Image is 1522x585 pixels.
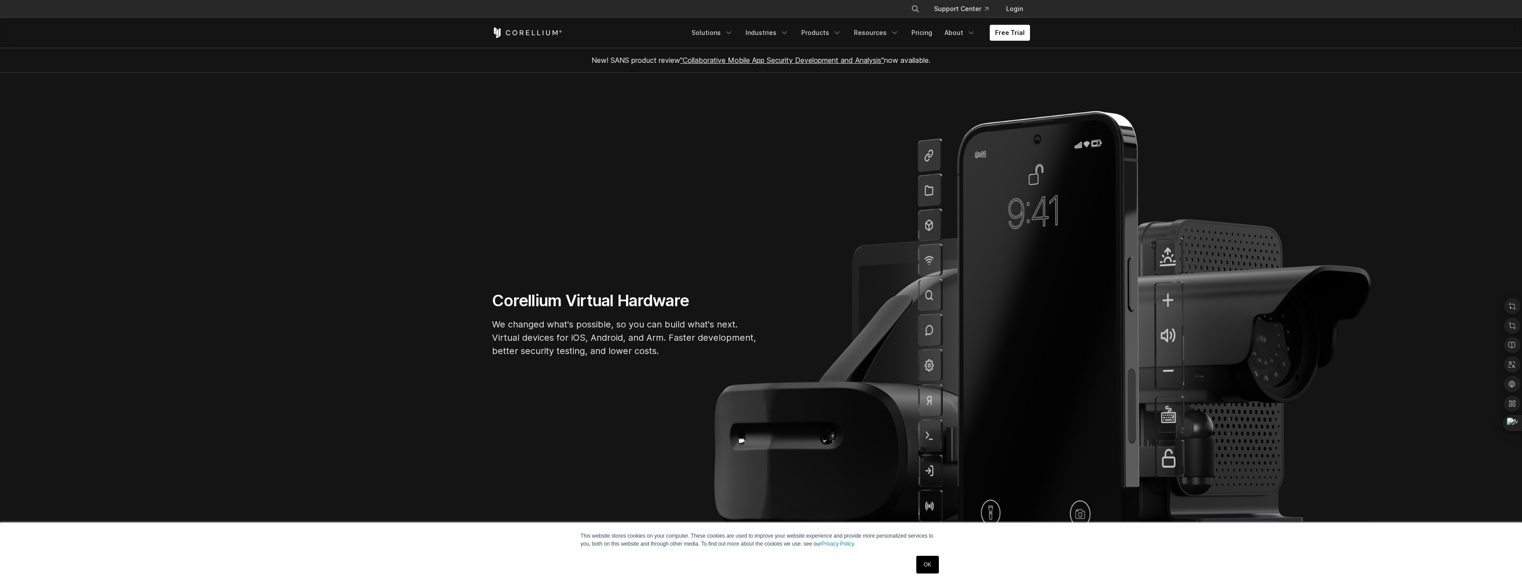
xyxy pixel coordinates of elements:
[999,1,1030,17] a: Login
[686,25,1030,41] div: Navigation Menu
[939,25,981,41] a: About
[821,541,855,547] a: Privacy Policy.
[686,25,738,41] a: Solutions
[740,25,794,41] a: Industries
[907,1,923,17] button: Search
[796,25,847,41] a: Products
[849,25,904,41] a: Resources
[580,532,942,548] p: This website stores cookies on your computer. These cookies are used to improve your website expe...
[916,556,939,573] a: OK
[492,318,757,358] p: We changed what's possible, so you can build what's next. Virtual devices for iOS, Android, and A...
[492,291,757,311] h1: Corellium Virtual Hardware
[900,1,1030,17] div: Navigation Menu
[492,27,562,38] a: Corellium Home
[906,25,938,41] a: Pricing
[592,56,930,65] span: New! SANS product review now available.
[990,25,1030,41] a: Free Trial
[927,1,995,17] a: Support Center
[680,56,884,65] a: "Collaborative Mobile App Security Development and Analysis"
